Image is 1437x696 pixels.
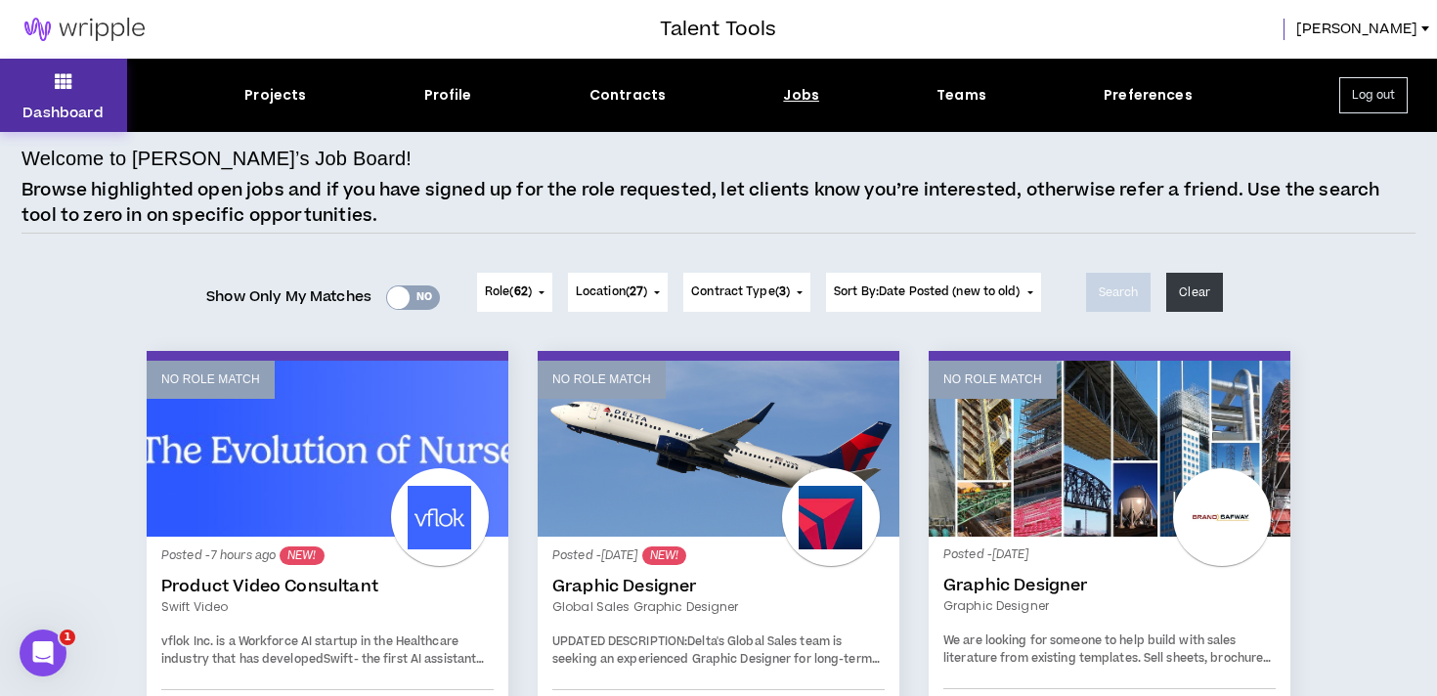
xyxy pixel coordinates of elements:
p: No Role Match [161,370,260,389]
p: Browse highlighted open jobs and if you have signed up for the role requested, let clients know y... [22,178,1415,228]
a: Global Sales Graphic Designer [552,598,885,616]
p: Posted - 7 hours ago [161,546,494,565]
span: vflok Inc. is a Workforce AI startup in the Healthcare industry that has developed [161,633,458,668]
h4: Welcome to [PERSON_NAME]’s Job Board! [22,144,412,173]
span: 27 [630,283,643,300]
h3: Talent Tools [660,15,776,44]
strong: UPDATED DESCRIPTION: [552,633,687,650]
span: 1 [60,630,75,645]
a: No Role Match [147,361,508,537]
div: Preferences [1104,85,1193,106]
p: No Role Match [943,370,1042,389]
span: 62 [514,283,528,300]
div: Teams [936,85,986,106]
span: Contract Type ( ) [691,283,790,301]
span: 3 [779,283,786,300]
button: Location(27) [568,273,668,312]
a: Swift [324,651,354,668]
p: No Role Match [552,370,651,389]
p: Posted - [DATE] [943,546,1276,564]
button: Role(62) [477,273,552,312]
div: Contracts [589,85,666,106]
button: Search [1086,273,1152,312]
button: Sort By:Date Posted (new to old) [826,273,1041,312]
a: No Role Match [929,361,1290,537]
iframe: Intercom live chat [20,630,66,676]
a: Graphic Designer [943,576,1276,595]
span: Role ( ) [485,283,532,301]
span: [PERSON_NAME] [1296,19,1417,40]
a: Graphic Designer [943,597,1276,615]
div: Profile [424,85,472,106]
a: Swift video [161,598,494,616]
p: Posted - [DATE] [552,546,885,565]
a: Product Video Consultant [161,577,494,596]
sup: NEW! [280,546,324,565]
div: Projects [244,85,306,106]
a: No Role Match [538,361,899,537]
button: Clear [1166,273,1223,312]
sup: NEW! [642,546,686,565]
button: Log out [1339,77,1408,113]
span: Location ( ) [576,283,647,301]
span: Show Only My Matches [206,283,371,312]
span: Sort By: Date Posted (new to old) [834,283,1021,300]
p: Dashboard [22,103,104,123]
a: Graphic Designer [552,577,885,596]
button: Contract Type(3) [683,273,810,312]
